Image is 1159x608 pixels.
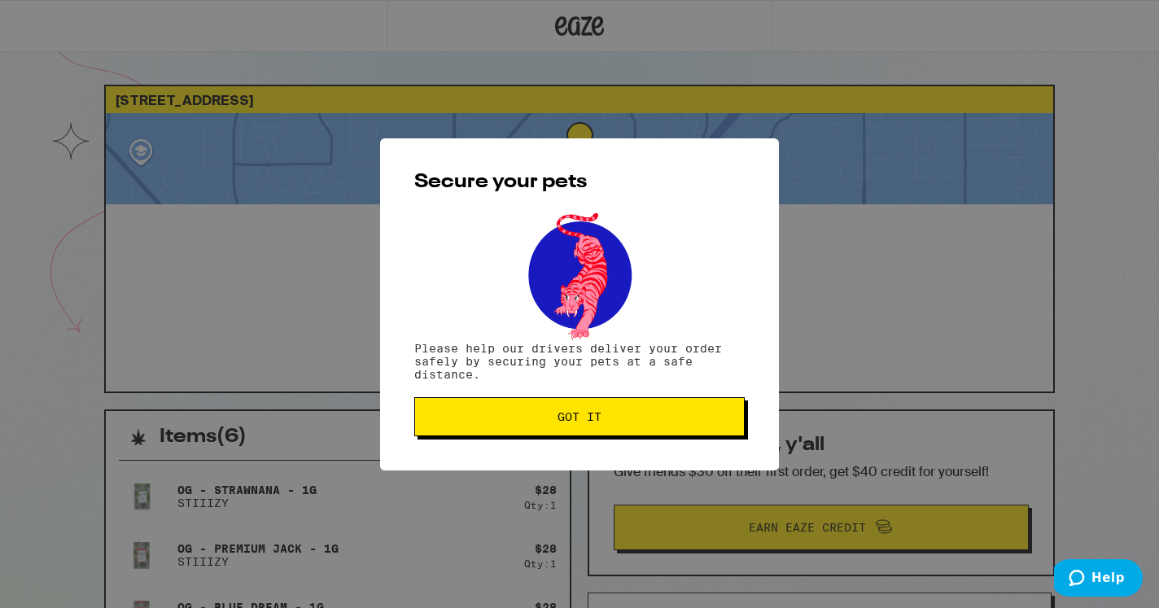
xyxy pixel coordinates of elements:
p: Please help our drivers deliver your order safely by securing your pets at a safe distance. [414,342,745,381]
img: pets [513,208,646,342]
h2: Secure your pets [414,173,745,192]
button: Got it [414,397,745,436]
span: Got it [558,411,601,422]
iframe: Opens a widget where you can find more information [1054,559,1143,600]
